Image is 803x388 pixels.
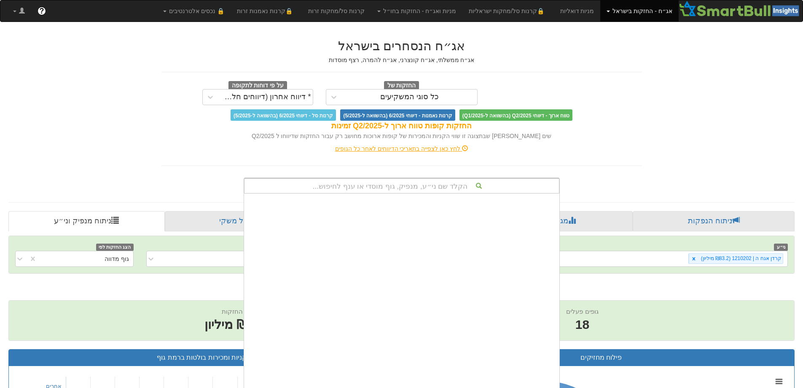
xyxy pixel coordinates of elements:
[105,255,129,262] font: גוף מדווה
[338,39,465,53] font: אג״ח הנסחרים בישראל
[54,217,111,225] font: ניתוח מנפיק וני״ע
[387,82,416,88] font: החזקות של
[237,8,285,14] font: קרנות נאמנות זרות
[39,7,44,15] font: ?
[222,308,254,315] font: שווי החזקות
[216,92,311,101] font: * דיווח אחרון (דיווחים חלקיים)
[252,133,551,139] font: שים [PERSON_NAME] שבתצוגה זו שווי הקניות והמכירות של קופות ארוכות מחושב רק עבור החזקות שדיווחו ל ...
[169,8,224,14] font: 🔒 נכסים אלטרנטיבים
[234,112,333,118] font: קרנות סל - דיווחי 6/2025 (בהשוואה ל-5/2025)
[308,8,365,14] font: קרנות סל/מחקות זרות
[231,0,302,22] a: 🔒קרנות נאמנות זרות
[329,57,475,63] font: אג״ח ממשלתי, אג״ח קונצרני, אג״ח להמרה, רצף מוסדות
[679,0,803,17] img: סמארטבול
[157,0,231,22] a: 🔒 נכסים אלטרנטיבים
[219,217,261,225] font: פרופיל משקי
[383,8,456,14] font: מניות ואג״ח - החזקות בחו״ל
[343,112,452,118] font: קרנות נאמנות - דיווחי 6/2025 (בהשוואה ל-5/2025)
[701,255,782,261] font: קרדן אגח ה | 1210202 (₪83.2 מיליון)
[380,92,439,101] font: כל סוגי המשקיעים
[99,244,131,250] font: הצג החזקות לפי
[335,145,460,152] font: לחץ כאן לצפייה בתאריכי הדיווחים לאחר כל הגופים
[371,0,462,22] a: מניות ואג״ח - החזקות בחו״ל
[633,211,795,231] a: ניתוח הנפקות
[204,317,271,331] font: ₪83.2 מיליון
[285,8,293,14] font: 🔒
[469,8,537,14] font: קרנות סל/מחקות ישראליות
[462,0,553,22] a: 🔒קרנות סל/מחקות ישראליות
[157,354,247,361] font: קניות ומכירות בולטות ברמת גוף
[232,82,284,88] font: על פי דוחות לתקופה
[554,0,601,22] a: מניות דואליות
[331,122,472,130] font: החזקות קופות טווח ארוך ל-Q2/2025 זמינות
[580,354,622,361] font: פילוח מחזיקים
[462,112,569,118] font: טווח ארוך - דיווחי Q2/2025 (בהשוואה ל-Q1/2025)
[600,0,678,22] a: אג״ח - החזקות בישראל
[612,8,672,14] font: אג״ח - החזקות בישראל
[777,244,785,250] font: ני״ע
[537,8,544,14] font: 🔒
[688,217,732,225] font: ניתוח הנפקות
[31,0,52,22] a: ?
[165,211,323,231] a: פרופיל משקי
[302,0,371,22] a: קרנות סל/מחקות זרות
[575,317,589,331] font: 18
[313,182,467,190] font: הקלד שם ני״ע, מנפיק, גוף מוסדי או ענף לחיפוש...
[560,8,594,14] font: מניות דואליות
[8,211,165,231] a: ניתוח מנפיק וני״ע
[566,308,598,315] font: גופים פעלים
